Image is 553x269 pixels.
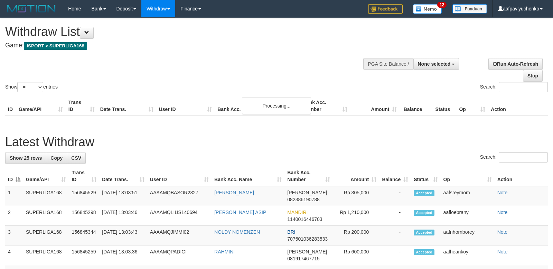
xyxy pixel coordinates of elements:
[99,245,147,265] td: [DATE] 13:03:36
[488,58,543,70] a: Run Auto-Refresh
[480,152,548,163] label: Search:
[24,42,87,50] span: ISPORT > SUPERLIGA168
[333,245,379,265] td: Rp 600,000
[69,226,99,245] td: 156845344
[379,245,411,265] td: -
[413,58,459,70] button: None selected
[46,152,67,164] a: Copy
[242,97,311,114] div: Processing...
[287,197,319,202] span: Copy 082386190788 to clipboard
[441,226,495,245] td: aafnhornborey
[287,216,322,222] span: Copy 1140016446703 to clipboard
[287,229,295,235] span: BRI
[99,226,147,245] td: [DATE] 13:03:43
[99,186,147,206] td: [DATE] 13:03:51
[414,249,434,255] span: Accepted
[23,166,69,186] th: Game/API: activate to sort column ascending
[5,226,23,245] td: 3
[379,226,411,245] td: -
[147,206,212,226] td: AAAAMQLIUS140694
[287,236,328,242] span: Copy 707501036283533 to clipboard
[441,186,495,206] td: aafsreymom
[495,166,548,186] th: Action
[363,58,413,70] div: PGA Site Balance /
[497,229,508,235] a: Note
[5,135,548,149] h1: Latest Withdraw
[5,152,46,164] a: Show 25 rows
[287,256,319,261] span: Copy 081917467715 to clipboard
[23,206,69,226] td: SUPERLIGA168
[147,166,212,186] th: User ID: activate to sort column ascending
[497,190,508,195] a: Note
[69,245,99,265] td: 156845259
[432,96,456,116] th: Status
[379,166,411,186] th: Balance: activate to sort column ascending
[50,155,63,161] span: Copy
[300,96,350,116] th: Bank Acc. Number
[287,190,327,195] span: [PERSON_NAME]
[5,166,23,186] th: ID: activate to sort column descending
[214,210,266,215] a: [PERSON_NAME] ASIP
[413,4,442,14] img: Button%20Memo.svg
[499,82,548,92] input: Search:
[333,186,379,206] td: Rp 305,000
[10,155,42,161] span: Show 25 rows
[414,230,434,235] span: Accepted
[5,3,58,14] img: MOTION_logo.png
[5,96,16,116] th: ID
[156,96,215,116] th: User ID
[23,186,69,206] td: SUPERLIGA168
[333,166,379,186] th: Amount: activate to sort column ascending
[400,96,432,116] th: Balance
[414,190,434,196] span: Accepted
[441,245,495,265] td: aafheankoy
[99,206,147,226] td: [DATE] 13:03:46
[379,206,411,226] td: -
[497,210,508,215] a: Note
[215,96,300,116] th: Bank Acc. Name
[437,2,447,8] span: 12
[456,96,488,116] th: Op
[214,249,235,254] a: RAHMINI
[379,186,411,206] td: -
[23,245,69,265] td: SUPERLIGA168
[97,96,156,116] th: Date Trans.
[147,226,212,245] td: AAAAMQJIMMI02
[16,96,66,116] th: Game/API
[147,245,212,265] td: AAAAMQPADIGI
[284,166,332,186] th: Bank Acc. Number: activate to sort column ascending
[452,4,487,13] img: panduan.png
[333,206,379,226] td: Rp 1,210,000
[71,155,81,161] span: CSV
[147,186,212,206] td: AAAAMQBASOR2327
[350,96,400,116] th: Amount
[368,4,403,14] img: Feedback.jpg
[411,166,440,186] th: Status: activate to sort column ascending
[5,82,58,92] label: Show entries
[418,61,451,67] span: None selected
[497,249,508,254] a: Note
[287,249,327,254] span: [PERSON_NAME]
[5,186,23,206] td: 1
[23,226,69,245] td: SUPERLIGA168
[66,96,97,116] th: Trans ID
[523,70,543,82] a: Stop
[69,166,99,186] th: Trans ID: activate to sort column ascending
[212,166,284,186] th: Bank Acc. Name: activate to sort column ascending
[5,206,23,226] td: 2
[214,229,260,235] a: NOLDY NOMENZEN
[67,152,86,164] a: CSV
[441,166,495,186] th: Op: activate to sort column ascending
[480,82,548,92] label: Search:
[441,206,495,226] td: aafloebrany
[5,42,362,49] h4: Game:
[99,166,147,186] th: Date Trans.: activate to sort column ascending
[69,186,99,206] td: 156845529
[333,226,379,245] td: Rp 200,000
[499,152,548,163] input: Search:
[69,206,99,226] td: 156845298
[5,245,23,265] td: 4
[214,190,254,195] a: [PERSON_NAME]
[414,210,434,216] span: Accepted
[17,82,43,92] select: Showentries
